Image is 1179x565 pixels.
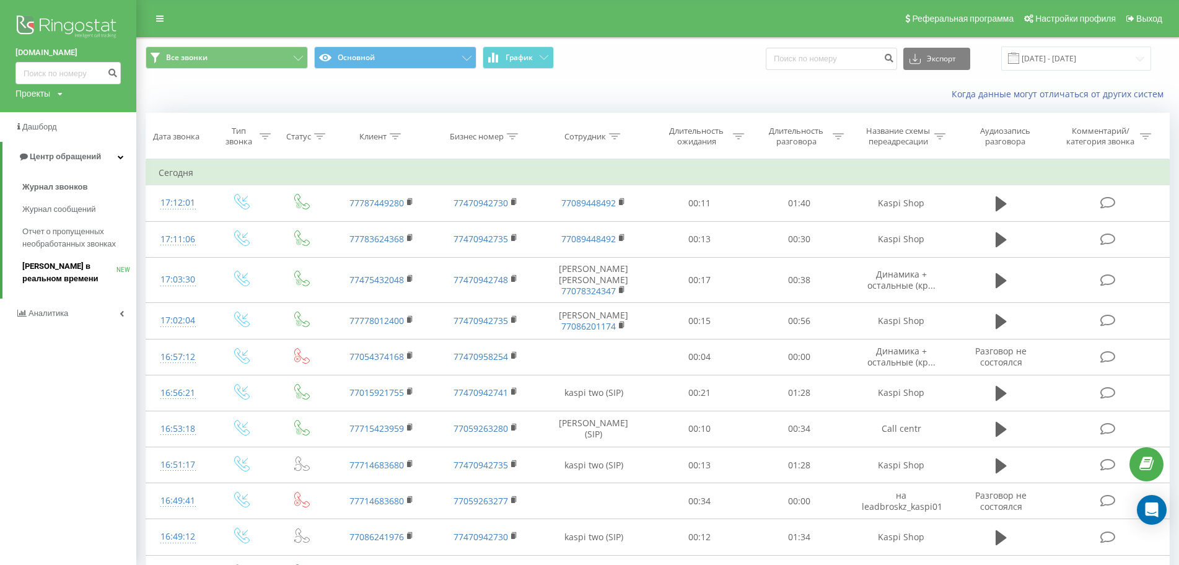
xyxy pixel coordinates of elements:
[975,345,1027,368] span: Разговор не состоялся
[561,285,616,297] a: 77078324347
[146,46,308,69] button: Все звонки
[649,257,749,303] td: 00:17
[750,447,849,483] td: 01:28
[349,387,404,398] a: 77015921755
[30,152,101,161] span: Центр обращений
[849,411,953,447] td: Call centr
[750,185,849,221] td: 01:40
[538,303,650,339] td: [PERSON_NAME]
[561,233,616,245] a: 77089448492
[766,48,897,70] input: Поиск по номеру
[1137,495,1167,525] div: Open Intercom Messenger
[538,519,650,555] td: kaspi two (SIP)
[454,495,508,507] a: 77059263277
[221,126,256,147] div: Тип звонка
[159,268,198,292] div: 17:03:30
[2,142,136,172] a: Центр обращений
[965,126,1046,147] div: Аудиозапись разговора
[750,411,849,447] td: 00:34
[750,221,849,257] td: 00:30
[849,303,953,339] td: Kaspi Shop
[1035,14,1116,24] span: Настройки профиля
[22,255,136,290] a: [PERSON_NAME] в реальном времениNEW
[664,126,730,147] div: Длительность ожидания
[15,87,50,100] div: Проекты
[349,459,404,471] a: 77714683680
[975,489,1027,512] span: Разговор не состоялся
[349,351,404,362] a: 77054374168
[22,122,57,131] span: Дашборд
[867,345,936,368] span: Динамика + остальные (кр...
[159,417,198,441] div: 16:53:18
[538,375,650,411] td: kaspi two (SIP)
[649,519,749,555] td: 00:12
[22,176,136,198] a: Журнал звонков
[349,274,404,286] a: 77475432048
[867,268,936,291] span: Динамика + остальные (кр...
[359,131,387,142] div: Клиент
[750,339,849,375] td: 00:00
[649,303,749,339] td: 00:15
[15,62,121,84] input: Поиск по номеру
[450,131,504,142] div: Бизнес номер
[750,519,849,555] td: 01:34
[22,226,130,250] span: Отчет о пропущенных необработанных звонках
[849,221,953,257] td: Kaspi Shop
[454,233,508,245] a: 77470942735
[454,274,508,286] a: 77470942748
[903,48,970,70] button: Экспорт
[454,315,508,326] a: 77470942735
[22,221,136,255] a: Отчет о пропущенных необработанных звонках
[159,525,198,549] div: 16:49:12
[22,198,136,221] a: Журнал сообщений
[454,197,508,209] a: 77470942730
[454,531,508,543] a: 77470942730
[649,483,749,519] td: 00:34
[912,14,1014,24] span: Реферальная программа
[763,126,830,147] div: Длительность разговора
[15,46,121,59] a: [DOMAIN_NAME]
[159,381,198,405] div: 16:56:21
[649,411,749,447] td: 00:10
[159,345,198,369] div: 16:57:12
[314,46,476,69] button: Основной
[349,531,404,543] a: 77086241976
[159,309,198,333] div: 17:02:04
[159,191,198,215] div: 17:12:01
[649,375,749,411] td: 00:21
[952,88,1170,100] a: Когда данные могут отличаться от других систем
[22,203,95,216] span: Журнал сообщений
[561,320,616,332] a: 77086201174
[454,387,508,398] a: 77470942741
[454,423,508,434] a: 77059263280
[506,53,533,62] span: График
[22,260,116,285] span: [PERSON_NAME] в реальном времени
[349,233,404,245] a: 77783624368
[564,131,606,142] div: Сотрудник
[1136,14,1162,24] span: Выход
[750,483,849,519] td: 00:00
[349,423,404,434] a: 77715423959
[454,351,508,362] a: 77470958254
[649,185,749,221] td: 00:11
[538,411,650,447] td: [PERSON_NAME] (SIP)
[750,257,849,303] td: 00:38
[166,53,208,63] span: Все звонки
[849,185,953,221] td: Kaspi Shop
[349,197,404,209] a: 77787449280
[28,309,68,318] span: Аналитика
[849,483,953,519] td: на leadbroskz_kaspi01
[865,126,931,147] div: Название схемы переадресации
[349,315,404,326] a: 77778012400
[146,160,1170,185] td: Сегодня
[153,131,199,142] div: Дата звонка
[849,375,953,411] td: Kaspi Shop
[649,339,749,375] td: 00:04
[15,12,121,43] img: Ringostat logo
[649,447,749,483] td: 00:13
[1064,126,1137,147] div: Комментарий/категория звонка
[286,131,311,142] div: Статус
[349,495,404,507] a: 77714683680
[538,257,650,303] td: [PERSON_NAME] [PERSON_NAME]
[750,375,849,411] td: 01:28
